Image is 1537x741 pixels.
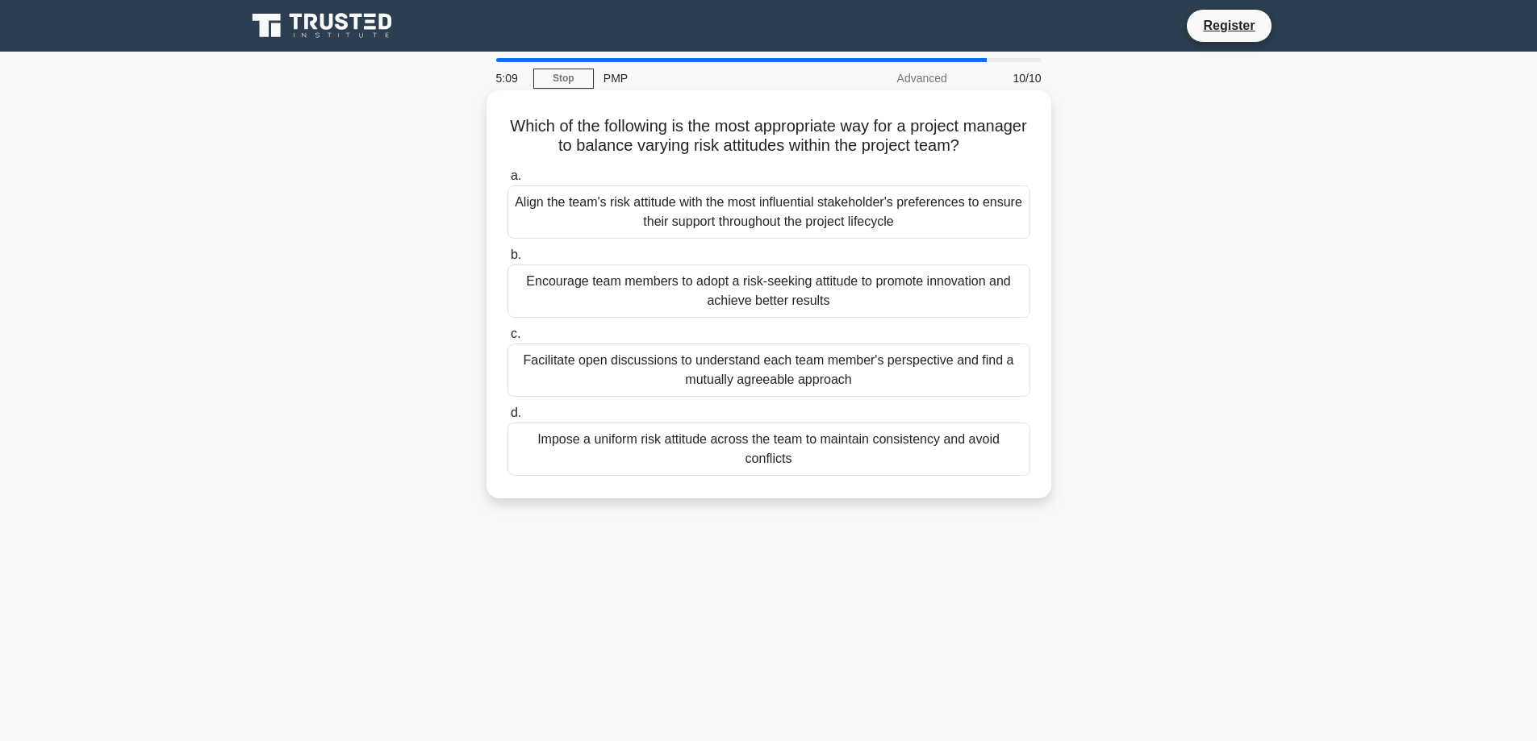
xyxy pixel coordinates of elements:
div: Facilitate open discussions to understand each team member's perspective and find a mutually agre... [507,343,1030,397]
span: b. [511,248,521,261]
span: a. [511,169,521,182]
div: PMP [594,62,816,94]
div: Advanced [816,62,957,94]
span: c. [511,327,520,340]
div: Encourage team members to adopt a risk-seeking attitude to promote innovation and achieve better ... [507,264,1030,318]
div: Impose a uniform risk attitude across the team to maintain consistency and avoid conflicts [507,423,1030,476]
div: 5:09 [487,62,533,94]
div: Align the team's risk attitude with the most influential stakeholder's preferences to ensure thei... [507,185,1030,239]
div: 10/10 [957,62,1051,94]
a: Stop [533,69,594,89]
a: Register [1193,15,1264,35]
span: d. [511,406,521,419]
h5: Which of the following is the most appropriate way for a project manager to balance varying risk ... [506,116,1032,156]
